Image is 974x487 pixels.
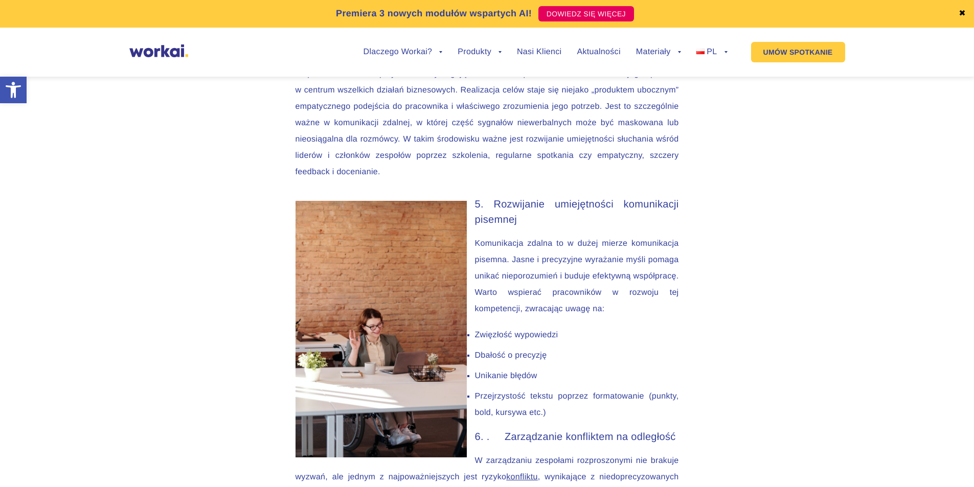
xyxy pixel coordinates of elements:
a: ✖ [959,10,966,18]
a: konfliktu [506,473,538,481]
a: Produkty [458,48,502,56]
li: Dbałość o precyzję [308,347,679,364]
li: Unikanie błędów [308,368,679,384]
a: Materiały [636,48,681,56]
a: Aktualności [577,48,620,56]
p: Premiera 3 nowych modułów wspartych AI! [336,7,532,20]
a: Dlaczego Workai? [364,48,443,56]
h3: 6. . Zarządzanie konfliktem na odległość [296,429,679,445]
a: UMÓW SPOTKANIE [751,42,845,62]
a: PL [696,48,728,56]
li: Przejrzystość tekstu poprzez formatowanie (punkty, bold, kursywa etc.) [308,388,679,421]
a: Nasi Klienci [517,48,561,56]
li: Zwięzłość wypowiedzi [308,327,679,343]
h3: 5. Rozwijanie umiejętności komunikacji pisemnej [296,197,679,227]
span: PL [707,48,717,56]
a: DOWIEDZ SIĘ WIĘCEJ [538,6,634,21]
p: Współczesne wymagają od liderów postawienia człowieka i jego potrzeb w centrum wszelkich działań ... [296,66,679,180]
p: Komunikacja zdalna to w dużej mierze komunikacja pisemna. Jasne i precyzyjne wyrażanie myśli poma... [296,236,679,317]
